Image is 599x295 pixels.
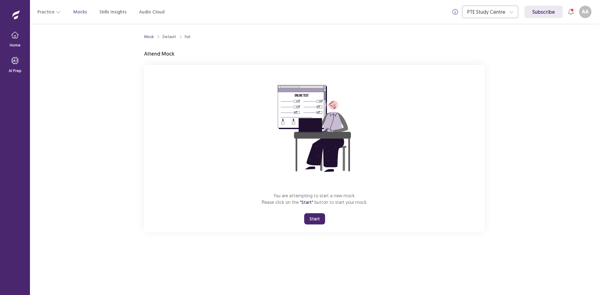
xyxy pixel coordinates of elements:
[524,6,563,18] a: Subscribe
[139,9,164,15] a: Audio Cloud
[258,72,371,185] img: attend-mock
[9,68,22,74] p: AI Prep
[467,6,506,18] div: PTE Study Centre
[579,6,592,18] button: AA
[144,34,154,40] a: Mock
[144,50,174,57] p: Attend Mock
[185,34,190,40] div: Full
[10,42,21,48] p: Home
[100,9,127,15] a: Skills Insights
[144,34,190,40] nav: breadcrumb
[73,9,87,15] a: Mocks
[37,6,61,17] button: Practice
[450,6,461,17] button: info
[163,34,176,40] div: Default
[262,192,368,206] p: You are attempting to start a new mock. Please click on the button to start your mock.
[304,213,325,224] button: Start
[300,199,313,205] span: "Start"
